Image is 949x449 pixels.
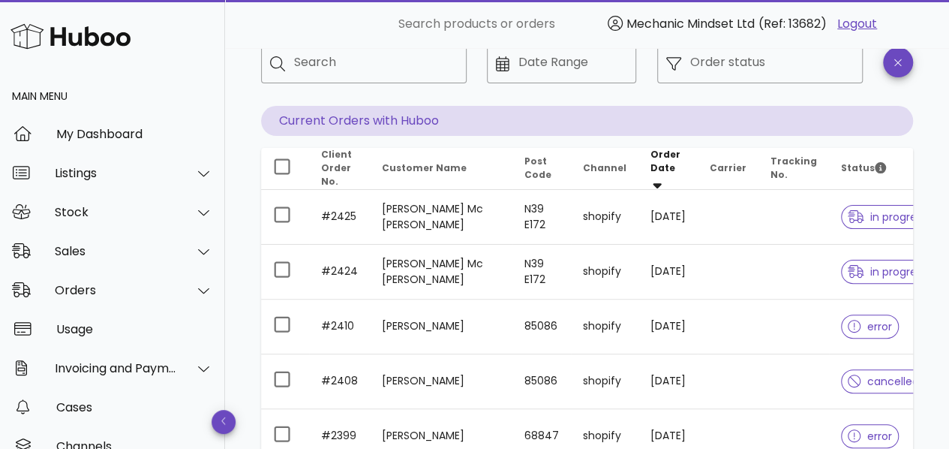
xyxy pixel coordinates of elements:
div: Orders [55,283,177,297]
td: [DATE] [638,190,698,245]
span: (Ref: 13682) [758,15,827,32]
div: Invoicing and Payments [55,361,177,375]
th: Customer Name [370,148,512,190]
span: error [848,321,892,332]
span: Customer Name [382,161,467,174]
span: Order Date [650,148,680,174]
span: in progress [848,212,927,222]
span: Mechanic Mindset Ltd [626,15,755,32]
th: Carrier [698,148,758,190]
p: Current Orders with Huboo [261,106,913,136]
td: 85086 [512,300,571,354]
th: Status [829,148,946,190]
img: Huboo Logo [11,20,131,53]
div: Stock [55,205,177,219]
td: N39 E172 [512,245,571,300]
div: Cases [56,400,213,414]
td: [DATE] [638,354,698,409]
span: in progress [848,267,927,277]
td: shopify [571,354,638,409]
td: [DATE] [638,300,698,354]
td: #2410 [309,300,370,354]
span: Status [841,161,886,174]
span: Carrier [710,161,746,174]
td: #2425 [309,190,370,245]
th: Tracking No. [758,148,829,190]
td: [PERSON_NAME] Mc [PERSON_NAME] [370,190,512,245]
div: Sales [55,244,177,258]
td: shopify [571,300,638,354]
th: Post Code [512,148,571,190]
td: shopify [571,245,638,300]
td: #2424 [309,245,370,300]
div: Listings [55,166,177,180]
th: Channel [571,148,638,190]
a: Logout [837,15,877,33]
td: [PERSON_NAME] [370,300,512,354]
td: [PERSON_NAME] Mc [PERSON_NAME] [370,245,512,300]
td: 85086 [512,354,571,409]
span: error [848,431,892,441]
div: Usage [56,322,213,336]
span: cancelled [848,376,919,387]
th: Client Order No. [309,148,370,190]
span: Channel [583,161,626,174]
td: shopify [571,190,638,245]
th: Order Date: Sorted descending. Activate to remove sorting. [638,148,698,190]
span: Tracking No. [770,155,817,181]
td: N39 E172 [512,190,571,245]
span: Client Order No. [321,148,352,188]
td: [PERSON_NAME] [370,354,512,409]
td: [DATE] [638,245,698,300]
td: #2408 [309,354,370,409]
div: My Dashboard [56,127,213,141]
span: Post Code [524,155,551,181]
